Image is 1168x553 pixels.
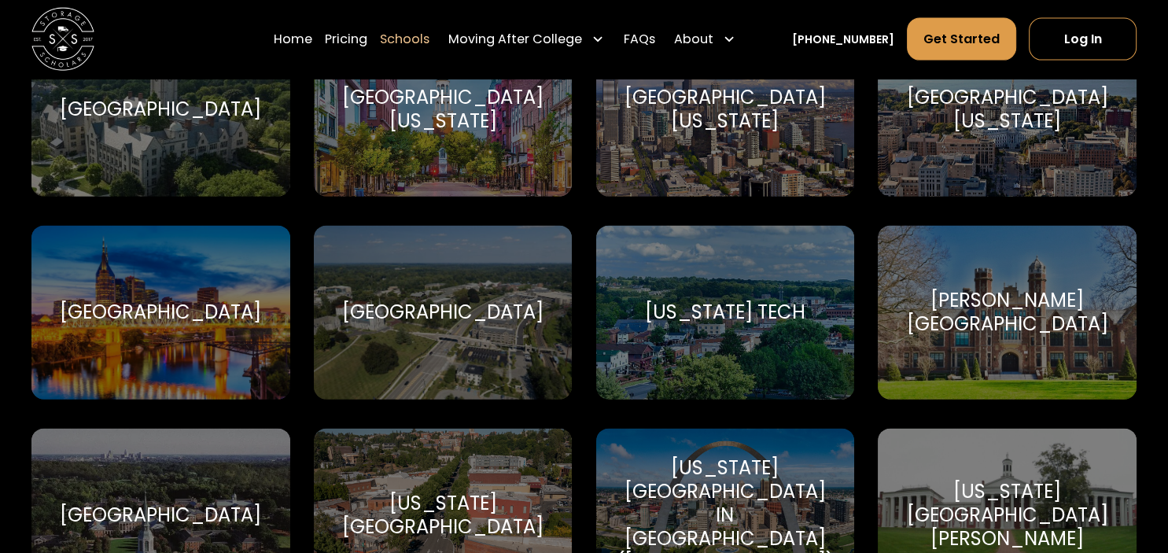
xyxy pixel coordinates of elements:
[342,300,543,324] div: [GEOGRAPHIC_DATA]
[314,226,573,400] a: Go to selected school
[380,17,429,61] a: Schools
[1029,18,1137,61] a: Log In
[897,289,1117,336] div: [PERSON_NAME][GEOGRAPHIC_DATA]
[31,23,290,197] a: Go to selected school
[674,30,713,49] div: About
[333,492,553,539] div: [US_STATE][GEOGRAPHIC_DATA]
[596,23,855,197] a: Go to selected school
[448,30,582,49] div: Moving After College
[792,31,894,48] a: [PHONE_NUMBER]
[907,18,1016,61] a: Get Started
[31,226,290,400] a: Go to selected school
[60,503,261,527] div: [GEOGRAPHIC_DATA]
[596,226,855,400] a: Go to selected school
[314,23,573,197] a: Go to selected school
[333,86,553,133] div: [GEOGRAPHIC_DATA][US_STATE]
[878,23,1137,197] a: Go to selected school
[878,226,1137,400] a: Go to selected school
[668,17,742,61] div: About
[897,480,1117,551] div: [US_STATE][GEOGRAPHIC_DATA][PERSON_NAME]
[274,17,312,61] a: Home
[31,8,94,71] img: Storage Scholars main logo
[645,300,805,324] div: [US_STATE] Tech
[624,17,655,61] a: FAQs
[60,300,261,324] div: [GEOGRAPHIC_DATA]
[897,86,1117,133] div: [GEOGRAPHIC_DATA][US_STATE]
[60,98,261,121] div: [GEOGRAPHIC_DATA]
[615,86,835,133] div: [GEOGRAPHIC_DATA][US_STATE]
[442,17,610,61] div: Moving After College
[325,17,367,61] a: Pricing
